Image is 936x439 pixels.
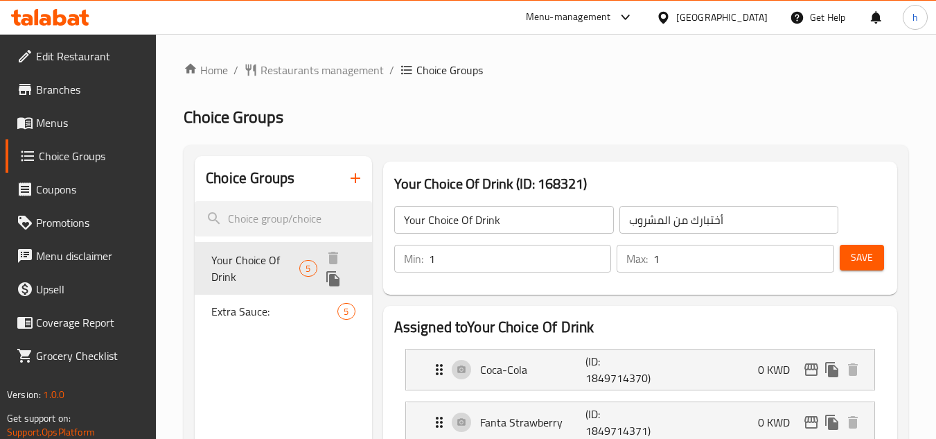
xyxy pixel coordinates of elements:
[338,305,354,318] span: 5
[6,273,157,306] a: Upsell
[244,62,384,78] a: Restaurants management
[840,245,884,270] button: Save
[6,73,157,106] a: Branches
[912,10,918,25] span: h
[626,250,648,267] p: Max:
[36,281,145,298] span: Upsell
[184,62,228,78] a: Home
[585,353,656,386] p: (ID: 1849714370)
[851,249,873,266] span: Save
[394,317,886,338] h2: Assigned to Your Choice Of Drink
[195,295,371,328] div: Extra Sauce:5
[6,173,157,206] a: Coupons
[6,139,157,173] a: Choice Groups
[39,148,145,164] span: Choice Groups
[394,343,886,396] li: Expand
[233,62,238,78] li: /
[36,114,145,131] span: Menus
[676,10,768,25] div: [GEOGRAPHIC_DATA]
[211,303,337,320] span: Extra Sauce:
[822,359,842,380] button: duplicate
[6,206,157,239] a: Promotions
[404,250,423,267] p: Min:
[480,414,586,431] p: Fanta Strawberry
[36,214,145,231] span: Promotions
[195,242,371,295] div: Your Choice Of Drink5deleteduplicate
[842,412,863,433] button: delete
[323,248,344,268] button: delete
[6,106,157,139] a: Menus
[6,40,157,73] a: Edit Restaurant
[480,361,586,378] p: Coca-Cola
[211,252,299,285] span: Your Choice Of Drink
[36,181,145,198] span: Coupons
[36,314,145,331] span: Coverage Report
[184,62,908,78] nav: breadcrumb
[526,9,611,26] div: Menu-management
[585,406,656,439] p: (ID: 1849714371)
[7,409,71,427] span: Get support on:
[6,306,157,339] a: Coverage Report
[43,386,64,404] span: 1.0.0
[416,62,483,78] span: Choice Groups
[801,359,822,380] button: edit
[801,412,822,433] button: edit
[300,262,316,275] span: 5
[36,248,145,264] span: Menu disclaimer
[406,350,874,390] div: Expand
[323,268,344,289] button: duplicate
[842,359,863,380] button: delete
[36,81,145,98] span: Branches
[195,201,371,236] input: search
[337,303,355,320] div: Choices
[6,239,157,273] a: Menu disclaimer
[7,386,41,404] span: Version:
[822,412,842,433] button: duplicate
[6,339,157,372] a: Grocery Checklist
[206,168,294,189] h2: Choice Groups
[36,347,145,364] span: Grocery Checklist
[758,361,801,378] p: 0 KWD
[184,101,283,132] span: Choice Groups
[261,62,384,78] span: Restaurants management
[389,62,394,78] li: /
[394,173,886,195] h3: Your Choice Of Drink (ID: 168321)
[36,48,145,64] span: Edit Restaurant
[758,414,801,431] p: 0 KWD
